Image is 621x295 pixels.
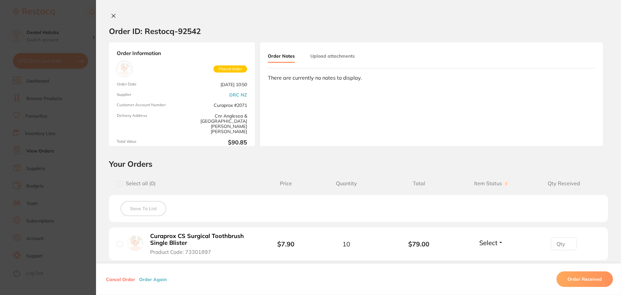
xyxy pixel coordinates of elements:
img: Curaprox CS Surgical Toothbrush Single Blister [127,235,143,251]
span: Curaprox #2071 [185,103,247,108]
span: Delivery Address [117,113,179,134]
button: Save To List [121,201,166,216]
b: $79.00 [383,240,455,248]
button: Select [477,239,505,247]
span: Price [262,180,310,187]
input: Qty [551,237,577,250]
h2: Your Orders [109,159,608,169]
span: Item Status [455,180,528,187]
span: 10 [342,240,350,248]
strong: Order Information [117,50,247,56]
span: Total [383,180,455,187]
b: Curaprox CS Surgical Toothbrush Single Blister [150,233,250,246]
a: DRC NZ [229,92,247,97]
span: Cnr Anglesea & [GEOGRAPHIC_DATA][PERSON_NAME][PERSON_NAME] [185,113,247,134]
span: Total Value [117,139,179,146]
span: Supplier [117,92,179,97]
span: Placed Order [213,65,247,73]
div: There are currently no notes to display. [268,75,595,81]
span: Select all ( 0 ) [123,180,156,187]
button: Curaprox CS Surgical Toothbrush Single Blister Product Code: 73301897 [148,233,252,255]
img: DRC NZ [118,63,131,75]
span: Select [479,239,497,247]
b: $90.85 [185,139,247,146]
span: Qty Received [528,180,600,187]
span: [DATE] 10:50 [185,82,247,87]
b: $7.90 [277,240,294,248]
span: Customer Account Number [117,103,179,108]
h2: Order ID: Restocq- 92542 [109,26,201,36]
span: Quantity [310,180,383,187]
button: Upload attachments [310,50,355,62]
span: Order Date [117,82,179,87]
button: Order Again [137,276,169,282]
button: Cancel Order [104,276,137,282]
button: Order Notes [268,50,295,63]
span: Product Code: 73301897 [150,249,211,255]
button: Order Received [556,271,613,287]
